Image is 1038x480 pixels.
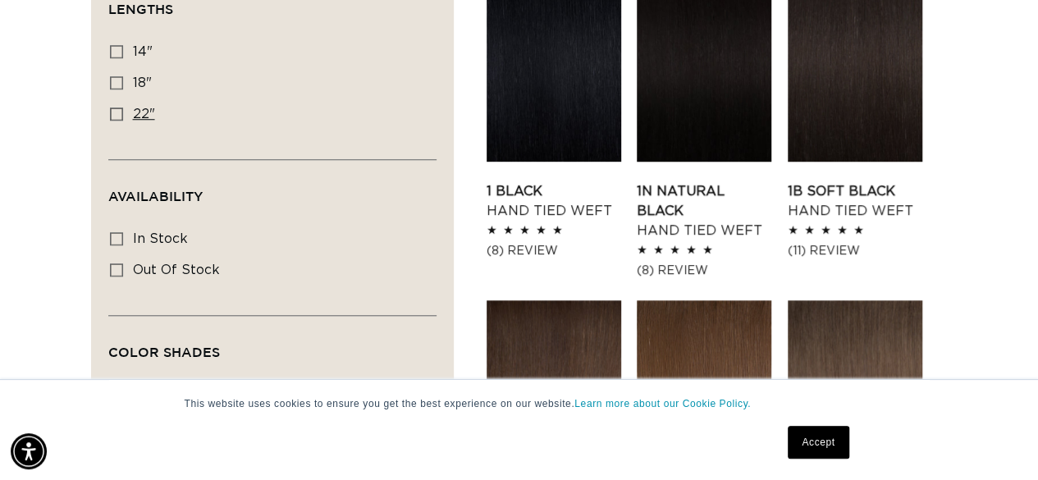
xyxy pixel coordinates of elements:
a: 1B Soft Black Hand Tied Weft [788,181,922,221]
span: Availability [108,189,203,203]
a: 1N Natural Black Hand Tied Weft [637,181,771,240]
span: In stock [133,232,188,245]
summary: Color Shades (0 selected) [108,316,437,375]
a: 1 Black Hand Tied Weft [487,181,621,221]
span: Out of stock [133,263,220,277]
a: Accept [788,426,848,459]
span: 22" [133,107,155,121]
span: 18" [133,76,152,89]
span: Color Shades [108,345,220,359]
span: Lengths [108,2,173,16]
span: 14" [133,45,153,58]
div: Accessibility Menu [11,433,47,469]
a: Learn more about our Cookie Policy. [574,398,751,409]
p: This website uses cookies to ensure you get the best experience on our website. [185,396,854,411]
summary: Availability (0 selected) [108,160,437,219]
